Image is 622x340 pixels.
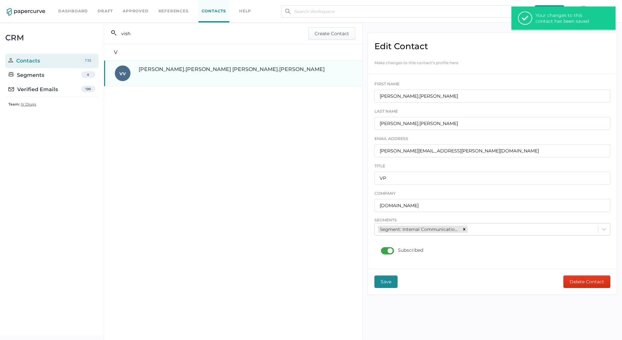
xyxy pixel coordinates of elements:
div: Verified Emails [8,86,58,93]
div: Make changes to this contact’s profile here [374,59,610,66]
img: papercurve-logo-colour.7244d18c.svg [7,8,45,16]
div: Contacts [8,57,40,65]
div: help [239,7,251,15]
span: v v [119,70,126,77]
i: check [522,17,528,20]
span: Delete Contact [570,276,604,288]
span: Create Contact [315,28,349,39]
span: IV Drugs [21,102,36,106]
h2: Edit Contact [374,40,610,52]
div: 733 [81,57,95,64]
input: Healthcare Professional [374,172,610,185]
input: Search Workspace [281,5,519,18]
img: search.bf03fe8b.svg [285,9,291,14]
span: [PERSON_NAME].[PERSON_NAME] [PERSON_NAME].[PERSON_NAME] [139,66,325,72]
span: LAST NAME [374,109,398,114]
input: Mary [374,90,610,103]
div: Segments [8,71,44,79]
div: Your changes to this contact has been saved [535,12,601,24]
span: New [541,5,558,18]
button: Save [374,276,398,288]
a: Draft [98,7,113,15]
a: vv[PERSON_NAME].[PERSON_NAME] [PERSON_NAME].[PERSON_NAME] [104,61,363,86]
button: Create Contact [308,27,355,40]
i: search_left [111,30,116,35]
div: 4 [81,71,95,78]
span: COMPANY [374,191,396,196]
button: Delete Contact [563,276,610,288]
span: Segments [374,217,610,223]
span: Save [381,276,391,288]
div: CRM [5,35,99,41]
input: Search Contact [116,27,287,40]
button: New [535,5,564,18]
a: Team: IV Drugs [8,100,36,108]
div: Segment: Internal Communications [378,226,460,233]
div: V [104,44,363,61]
a: Dashboard [58,7,88,15]
img: email-icon-black.c777dcea.svg [8,87,14,91]
img: segments.b9481e3d.svg [8,72,14,77]
div: Subscribed [381,247,423,254]
span: EMAIL ADDRESS [374,136,408,141]
div: 199 [81,86,95,92]
span: TITLE [374,163,385,168]
input: Smith [374,117,610,130]
a: Create Contact [308,30,355,36]
img: person.20a629c4.svg [8,58,13,63]
span: FIRST NAME [374,81,399,86]
input: you@company.com [374,144,610,157]
a: References [158,7,189,15]
a: Approved [123,7,148,15]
